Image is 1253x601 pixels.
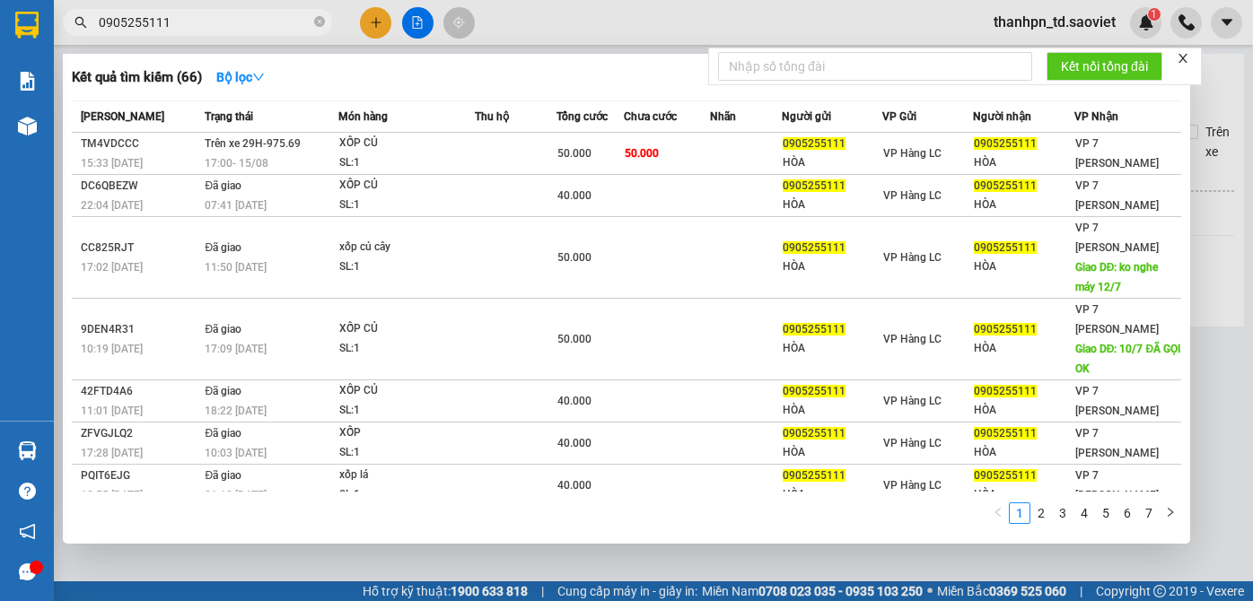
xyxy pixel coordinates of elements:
[81,405,143,417] span: 11:01 [DATE]
[625,147,659,160] span: 50.000
[783,196,882,214] div: HÒA
[81,239,199,257] div: CC825RJT
[974,469,1037,482] span: 0905255111
[339,134,474,153] div: XỐP CỦ
[1075,469,1159,501] span: VP 7 [PERSON_NAME]
[205,137,301,150] span: Trên xe 29H-975.69
[205,447,267,459] span: 10:03 [DATE]
[1075,385,1159,417] span: VP 7 [PERSON_NAME]
[339,423,474,443] div: XỐP
[205,261,267,274] span: 11:50 [DATE]
[81,261,143,274] span: 17:02 [DATE]
[19,483,36,500] span: question-circle
[205,405,267,417] span: 18:22 [DATE]
[338,110,388,123] span: Món hàng
[1075,261,1159,293] span: Giao DĐ: ko nghe máy 12/7
[18,441,37,460] img: warehouse-icon
[339,257,474,277] div: SL: 1
[339,339,474,359] div: SL: 1
[557,189,591,202] span: 40.000
[783,443,882,462] div: HÒA
[339,485,474,505] div: SL: 1
[1053,503,1073,523] a: 3
[81,177,199,196] div: DC6QBEZW
[72,68,202,87] h3: Kết quả tìm kiếm ( 66 )
[1010,503,1030,523] a: 1
[1117,502,1138,524] li: 6
[339,466,474,485] div: xốp lá
[783,241,846,254] span: 0905255111
[19,563,36,580] span: message
[974,339,1073,358] div: HÒA
[783,485,882,504] div: HÒA
[557,147,591,160] span: 50.000
[205,469,241,482] span: Đã giao
[339,238,474,257] div: xốp củ cây
[339,176,474,196] div: XỐP CỦ
[783,137,846,150] span: 0905255111
[974,323,1037,335] span: 0905255111
[81,157,143,170] span: 15:33 [DATE]
[882,110,916,123] span: VP Gửi
[783,323,846,335] span: 0905255111
[1075,303,1159,335] span: VP 7 [PERSON_NAME]
[252,71,265,83] span: down
[783,385,846,397] span: 0905255111
[339,319,474,339] div: XỐP CỦ
[883,147,942,160] span: VP Hàng LC
[993,507,1003,518] span: left
[99,13,311,32] input: Tìm tên, số ĐT hoặc mã đơn
[1075,222,1159,254] span: VP 7 [PERSON_NAME]
[783,257,882,276] div: HÒA
[74,16,87,29] span: search
[974,179,1037,192] span: 0905255111
[205,489,267,501] span: 21:12 [DATE]
[1074,503,1094,523] a: 4
[1117,503,1137,523] a: 6
[81,320,199,339] div: 9DEN4R31
[1160,502,1181,524] button: right
[81,343,143,355] span: 10:19 [DATE]
[783,427,846,440] span: 0905255111
[556,110,608,123] span: Tổng cước
[974,196,1073,214] div: HÒA
[974,427,1037,440] span: 0905255111
[202,63,279,91] button: Bộ lọcdown
[974,401,1073,420] div: HÒA
[1052,502,1073,524] li: 3
[624,110,677,123] span: Chưa cước
[339,196,474,215] div: SL: 1
[205,241,241,254] span: Đã giao
[557,333,591,345] span: 50.000
[1061,57,1148,76] span: Kết nối tổng đài
[1073,502,1095,524] li: 4
[314,14,325,31] span: close-circle
[557,479,591,492] span: 40.000
[1030,502,1052,524] li: 2
[81,382,199,401] div: 42FTD4A6
[216,70,265,84] strong: Bộ lọc
[205,199,267,212] span: 07:41 [DATE]
[314,16,325,27] span: close-circle
[987,502,1009,524] button: left
[81,199,143,212] span: 22:04 [DATE]
[718,52,1032,81] input: Nhập số tổng đài
[205,323,241,335] span: Đã giao
[15,12,39,39] img: logo-vxr
[710,110,736,123] span: Nhãn
[1177,52,1189,65] span: close
[18,72,37,91] img: solution-icon
[883,479,942,492] span: VP Hàng LC
[883,189,942,202] span: VP Hàng LC
[783,179,846,192] span: 0905255111
[205,110,253,123] span: Trạng thái
[339,153,474,173] div: SL: 1
[81,135,199,153] div: TM4VDCCC
[974,443,1073,462] div: HÒA
[557,251,591,264] span: 50.000
[205,343,267,355] span: 17:09 [DATE]
[339,443,474,463] div: SL: 1
[987,502,1009,524] li: Previous Page
[783,339,882,358] div: HÒA
[1095,502,1117,524] li: 5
